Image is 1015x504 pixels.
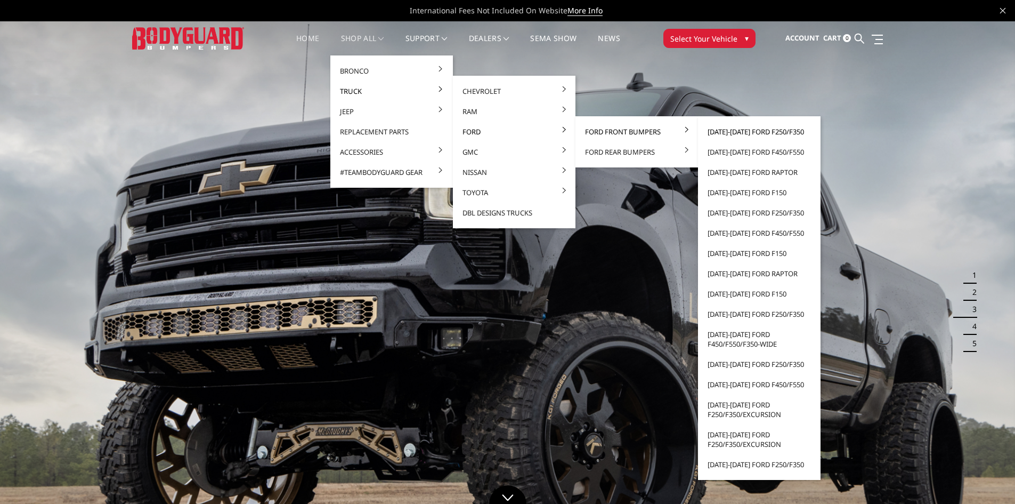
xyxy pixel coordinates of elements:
img: BODYGUARD BUMPERS [132,27,244,49]
a: Click to Down [489,485,526,504]
span: Select Your Vehicle [670,33,737,44]
a: [DATE]-[DATE] Ford F250/F350 [702,304,816,324]
a: News [598,35,620,55]
a: Ram [457,101,571,122]
a: [DATE]-[DATE] Ford Raptor [702,263,816,284]
a: [DATE]-[DATE] Ford F250/F350 [702,354,816,374]
span: ▾ [745,33,749,44]
a: [DATE]-[DATE] Ford F250/F350 [702,122,816,142]
a: Accessories [335,142,449,162]
a: [DATE]-[DATE] Ford F150 [702,284,816,304]
a: Truck [335,81,449,101]
a: SEMA Show [530,35,576,55]
a: [DATE]-[DATE] Ford F250/F350 [702,203,816,223]
a: [DATE]-[DATE] Ford F450/F550 [702,223,816,243]
a: More Info [567,5,603,16]
a: Nissan [457,162,571,182]
a: Ford Rear Bumpers [580,142,694,162]
button: 4 of 5 [966,318,977,335]
a: Jeep [335,101,449,122]
a: Bronco [335,61,449,81]
a: Dealers [469,35,509,55]
a: Support [405,35,448,55]
a: Cart 0 [823,24,851,53]
a: Ford Front Bumpers [580,122,694,142]
a: [DATE]-[DATE] Ford F250/F350/Excursion [702,395,816,425]
a: [DATE]-[DATE] Ford Raptor [702,162,816,182]
span: Cart [823,33,841,43]
a: shop all [341,35,384,55]
a: DBL Designs Trucks [457,203,571,223]
a: Ford [457,122,571,142]
button: Select Your Vehicle [663,29,756,48]
a: Chevrolet [457,81,571,101]
a: #TeamBodyguard Gear [335,162,449,182]
a: Home [296,35,319,55]
a: [DATE]-[DATE] Ford F150 [702,182,816,203]
a: [DATE]-[DATE] Ford F450/F550 [702,142,816,162]
button: 5 of 5 [966,335,977,352]
button: 3 of 5 [966,301,977,318]
a: Account [785,24,819,53]
button: 1 of 5 [966,267,977,284]
span: 0 [843,34,851,42]
a: GMC [457,142,571,162]
a: [DATE]-[DATE] Ford F250/F350/Excursion [702,425,816,454]
a: Replacement Parts [335,122,449,142]
iframe: Chat Widget [962,453,1015,504]
span: Account [785,33,819,43]
button: 2 of 5 [966,284,977,301]
a: [DATE]-[DATE] Ford F450/F550 [702,374,816,395]
a: [DATE]-[DATE] Ford F450/F550/F350-wide [702,324,816,354]
a: Toyota [457,182,571,203]
a: [DATE]-[DATE] Ford F150 [702,243,816,263]
a: [DATE]-[DATE] Ford F250/F350 [702,454,816,475]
